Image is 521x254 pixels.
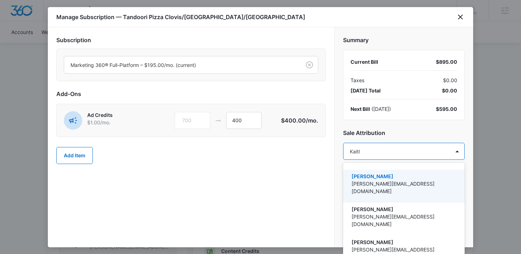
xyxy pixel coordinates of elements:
p: [PERSON_NAME] [352,238,455,246]
p: [PERSON_NAME] [352,205,455,213]
p: [PERSON_NAME][EMAIL_ADDRESS][DOMAIN_NAME] [352,180,455,195]
p: [PERSON_NAME] [352,173,455,180]
p: [PERSON_NAME][EMAIL_ADDRESS][DOMAIN_NAME] [352,213,455,228]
